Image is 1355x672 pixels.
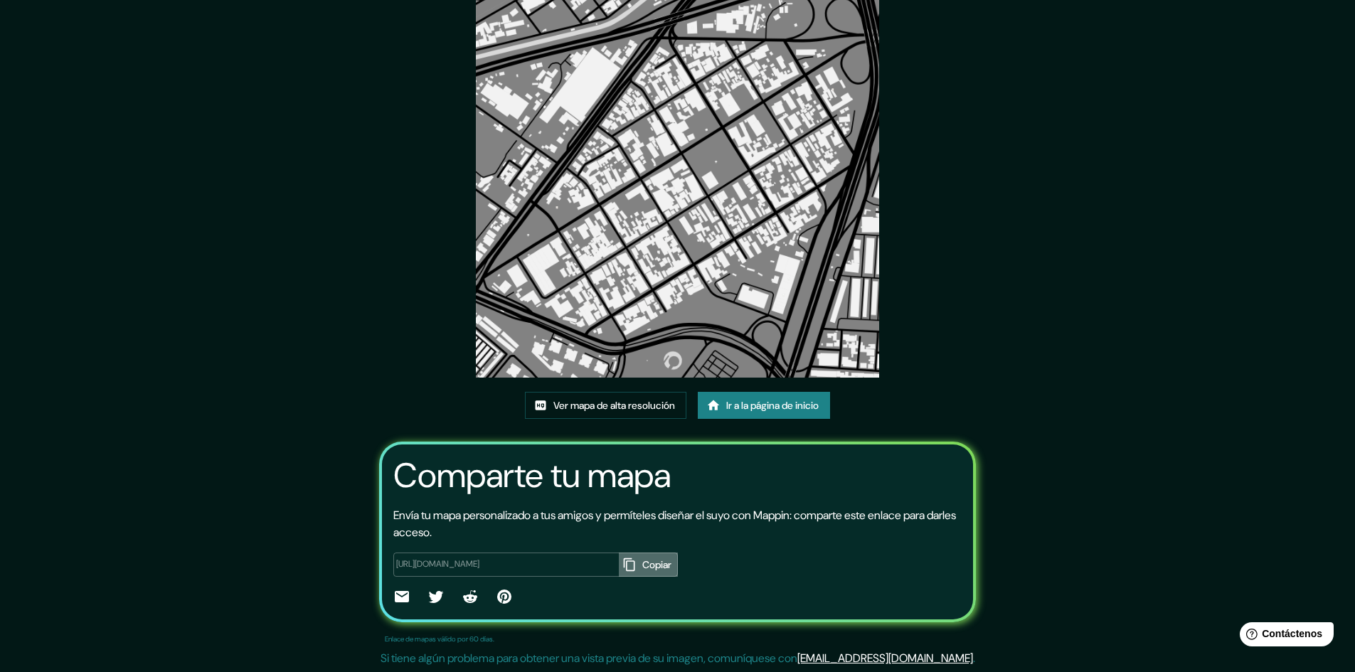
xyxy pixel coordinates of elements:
[393,453,671,498] font: Comparte tu mapa
[381,651,797,666] font: Si tiene algún problema para obtener una vista previa de su imagen, comuníquese con
[1228,617,1339,656] iframe: Lanzador de widgets de ayuda
[642,558,671,571] font: Copiar
[797,651,973,666] a: [EMAIL_ADDRESS][DOMAIN_NAME]
[525,392,686,419] a: Ver mapa de alta resolución
[553,399,675,412] font: Ver mapa de alta resolución
[973,651,975,666] font: .
[726,399,819,412] font: Ir a la página de inicio
[393,508,956,540] font: Envía tu mapa personalizado a tus amigos y permíteles diseñar el suyo con Mappin: comparte este e...
[385,634,494,644] font: Enlace de mapas válido por 60 días.
[698,392,830,419] a: Ir a la página de inicio
[619,553,678,577] button: Copiar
